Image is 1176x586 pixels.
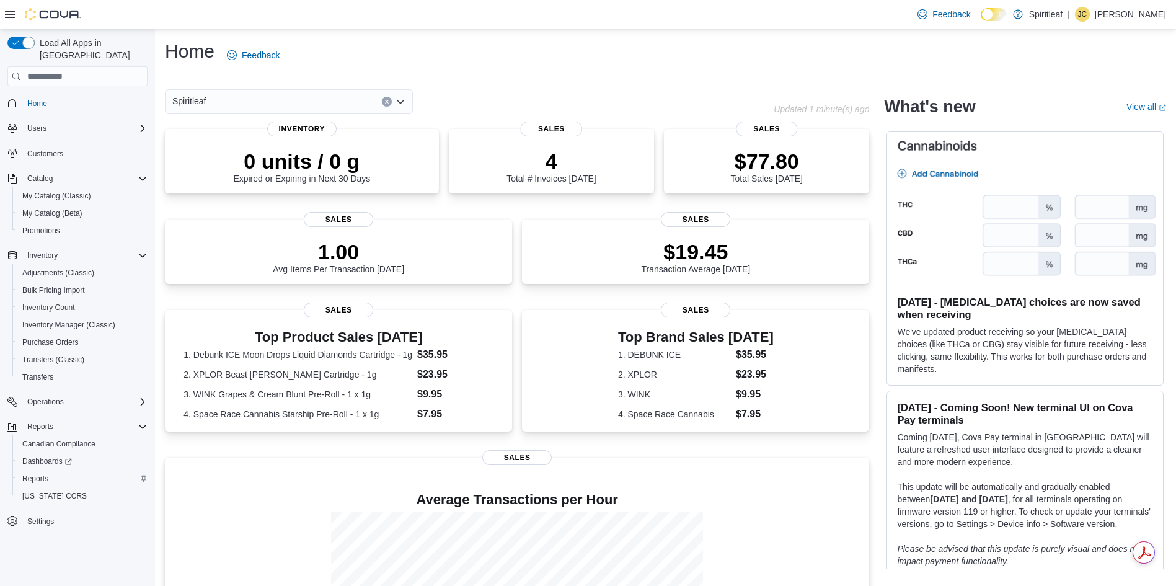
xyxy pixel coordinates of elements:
[2,144,153,162] button: Customers
[17,471,148,486] span: Reports
[17,352,89,367] a: Transfers (Classic)
[22,513,148,529] span: Settings
[17,223,65,238] a: Promotions
[417,407,493,422] dd: $7.95
[12,264,153,282] button: Adjustments (Classic)
[22,419,58,434] button: Reports
[12,205,153,222] button: My Catalog (Beta)
[618,368,731,381] dt: 2. XPLOR
[981,8,1007,21] input: Dark Mode
[22,320,115,330] span: Inventory Manager (Classic)
[183,330,493,345] h3: Top Product Sales [DATE]
[17,317,148,332] span: Inventory Manager (Classic)
[12,368,153,386] button: Transfers
[17,370,148,384] span: Transfers
[897,481,1153,530] p: This update will be automatically and gradually enabled between , for all terminals operating on ...
[175,492,859,507] h4: Average Transactions per Hour
[12,222,153,239] button: Promotions
[618,408,731,420] dt: 4. Space Race Cannabis
[12,435,153,453] button: Canadian Compliance
[22,394,148,409] span: Operations
[183,388,412,401] dt: 3. WINK Grapes & Cream Blunt Pre-Roll - 1 x 1g
[736,407,774,422] dd: $7.95
[35,37,148,61] span: Load All Apps in [GEOGRAPHIC_DATA]
[506,149,596,174] p: 4
[897,326,1153,375] p: We've updated product receiving so your [MEDICAL_DATA] choices (like THCa or CBG) stay visible fo...
[7,89,148,562] nav: Complex example
[731,149,803,174] p: $77.80
[22,248,63,263] button: Inventory
[12,282,153,299] button: Bulk Pricing Import
[396,97,405,107] button: Open list of options
[22,96,52,111] a: Home
[17,300,80,315] a: Inventory Count
[22,268,94,278] span: Adjustments (Classic)
[17,335,148,350] span: Purchase Orders
[22,226,60,236] span: Promotions
[22,419,148,434] span: Reports
[17,370,58,384] a: Transfers
[1029,7,1063,22] p: Spiritleaf
[22,146,148,161] span: Customers
[2,418,153,435] button: Reports
[22,514,59,529] a: Settings
[22,456,72,466] span: Dashboards
[17,454,77,469] a: Dashboards
[1126,102,1166,112] a: View allExternal link
[618,330,774,345] h3: Top Brand Sales [DATE]
[417,347,493,362] dd: $35.95
[17,454,148,469] span: Dashboards
[22,171,58,186] button: Catalog
[183,348,412,361] dt: 1. Debunk ICE Moon Drops Liquid Diamonds Cartridge - 1g
[22,208,82,218] span: My Catalog (Beta)
[17,265,148,280] span: Adjustments (Classic)
[22,337,79,347] span: Purchase Orders
[2,393,153,411] button: Operations
[642,239,751,274] div: Transaction Average [DATE]
[22,248,148,263] span: Inventory
[981,21,981,22] span: Dark Mode
[22,439,95,449] span: Canadian Compliance
[25,8,81,20] img: Cova
[17,489,92,504] a: [US_STATE] CCRS
[17,206,87,221] a: My Catalog (Beta)
[22,191,91,201] span: My Catalog (Classic)
[736,367,774,382] dd: $23.95
[17,206,148,221] span: My Catalog (Beta)
[661,212,730,227] span: Sales
[2,170,153,187] button: Catalog
[22,95,148,110] span: Home
[165,39,214,64] h1: Home
[17,300,148,315] span: Inventory Count
[222,43,285,68] a: Feedback
[27,99,47,109] span: Home
[417,367,493,382] dd: $23.95
[27,397,64,407] span: Operations
[27,251,58,260] span: Inventory
[618,388,731,401] dt: 3. WINK
[482,450,552,465] span: Sales
[17,352,148,367] span: Transfers (Classic)
[27,422,53,432] span: Reports
[17,283,90,298] a: Bulk Pricing Import
[897,401,1153,426] h3: [DATE] - Coming Soon! New terminal UI on Cova Pay terminals
[1078,7,1087,22] span: JC
[12,351,153,368] button: Transfers (Classic)
[382,97,392,107] button: Clear input
[304,212,373,227] span: Sales
[22,121,148,136] span: Users
[22,355,84,365] span: Transfers (Classic)
[17,265,99,280] a: Adjustments (Classic)
[17,437,100,451] a: Canadian Compliance
[12,316,153,334] button: Inventory Manager (Classic)
[618,348,731,361] dt: 1. DEBUNK ICE
[267,122,337,136] span: Inventory
[12,187,153,205] button: My Catalog (Classic)
[22,285,85,295] span: Bulk Pricing Import
[273,239,404,274] div: Avg Items Per Transaction [DATE]
[17,489,148,504] span: Washington CCRS
[17,189,148,203] span: My Catalog (Classic)
[27,174,53,184] span: Catalog
[22,491,87,501] span: [US_STATE] CCRS
[12,299,153,316] button: Inventory Count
